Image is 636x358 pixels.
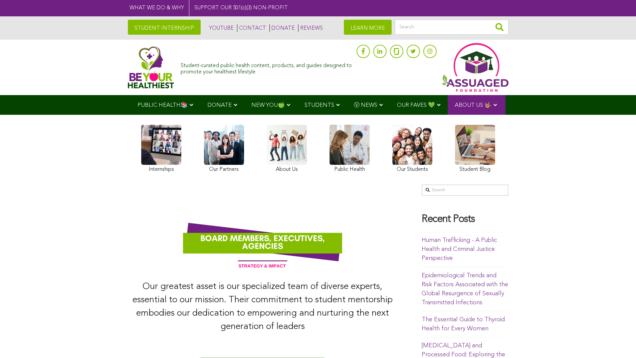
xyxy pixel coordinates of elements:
img: Assuaged [128,46,174,88]
a: The Essential Guide to Thyroid Health for Every Women [422,317,505,332]
input: Search [422,185,508,196]
a: REVIEWS [298,24,323,32]
span: Ⓥ NEWS [354,102,377,108]
a: Human Trafficking - A Public Health and Criminal Justice Perspective [422,237,497,261]
div: Student-curated public health content, products, and guides designed to promote your healthiest l... [181,59,353,75]
span: OUR FAVES 💚 [397,102,435,108]
img: Dream-Team-Team-Stand-Up-Loyal-Board-Members-Banner-Assuaged [128,209,397,276]
a: YOUTUBE [207,24,234,32]
a: LEARN MORE [344,20,392,35]
a: Epidemiological Trends and Risk Factors Associated with the Global Resurgence of Sexually Transmi... [422,273,508,306]
a: DONATE [269,24,295,32]
span: NEW YOU🍏 [251,102,285,108]
span: DONATE [207,102,232,108]
span: PUBLIC HEALTH📚 [138,102,188,108]
img: Assuaged App [442,43,508,92]
div: Navigation Menu [128,95,508,115]
a: CONTACT [237,24,266,32]
iframe: Chat Widget [603,326,636,358]
input: Search [395,20,508,35]
h4: Recent Posts [422,214,508,225]
span: ABOUT US 🤟🏽 [455,102,491,108]
a: STUDENT INTERNSHIP [128,20,201,35]
span: Our greatest asset is our specialized team of diverse experts, essential to our mission. Their co... [133,282,393,331]
span: STUDENTS [304,102,334,108]
img: glassdoor [394,48,399,55]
